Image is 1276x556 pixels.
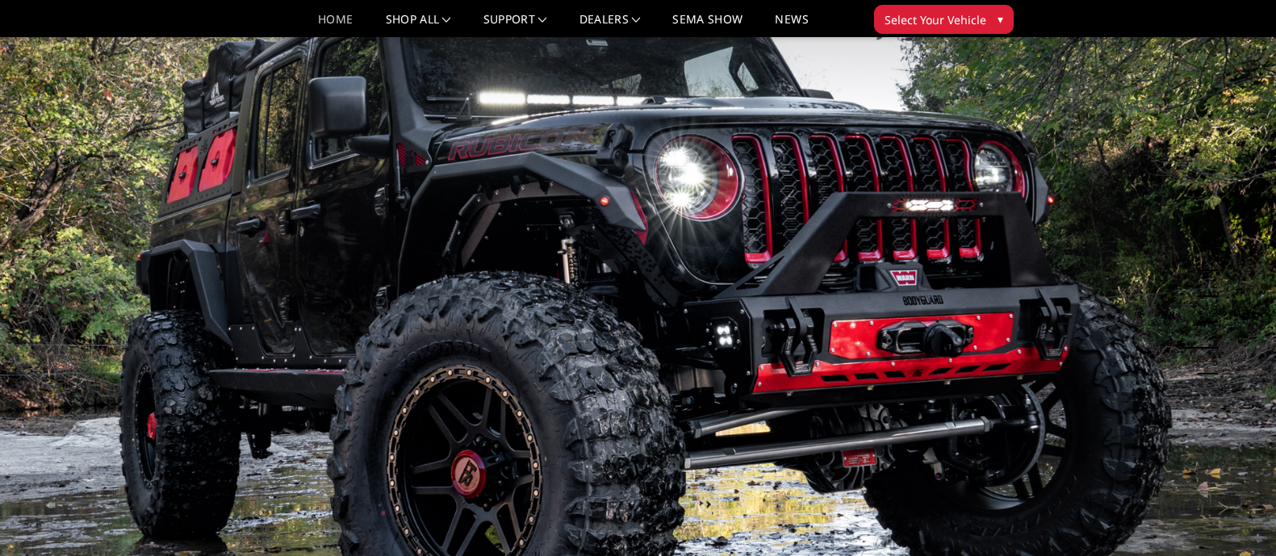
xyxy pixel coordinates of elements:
span: Select Your Vehicle [885,11,986,28]
button: 5 of 5 [1202,349,1218,374]
a: Dealers [579,14,641,37]
button: 3 of 5 [1202,297,1218,323]
a: shop all [386,14,451,37]
a: Support [483,14,547,37]
a: Home [318,14,353,37]
a: News [775,14,808,37]
a: SEMA Show [672,14,743,37]
span: ▾ [998,10,1003,27]
button: 2 of 5 [1202,271,1218,297]
button: Select Your Vehicle [874,5,1014,34]
button: 4 of 5 [1202,323,1218,349]
button: 1 of 5 [1202,245,1218,271]
iframe: Chat Widget [1195,479,1276,556]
